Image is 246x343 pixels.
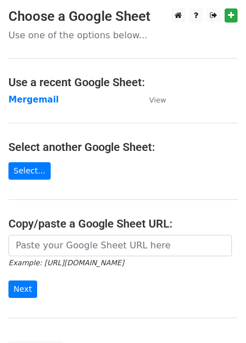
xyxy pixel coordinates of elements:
[138,95,166,105] a: View
[8,280,37,298] input: Next
[8,217,238,230] h4: Copy/paste a Google Sheet URL:
[8,140,238,154] h4: Select another Google Sheet:
[8,235,232,256] input: Paste your Google Sheet URL here
[8,8,238,25] h3: Choose a Google Sheet
[8,29,238,41] p: Use one of the options below...
[8,95,59,105] a: Mergemail
[149,96,166,104] small: View
[8,162,51,180] a: Select...
[8,259,124,267] small: Example: [URL][DOMAIN_NAME]
[8,75,238,89] h4: Use a recent Google Sheet:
